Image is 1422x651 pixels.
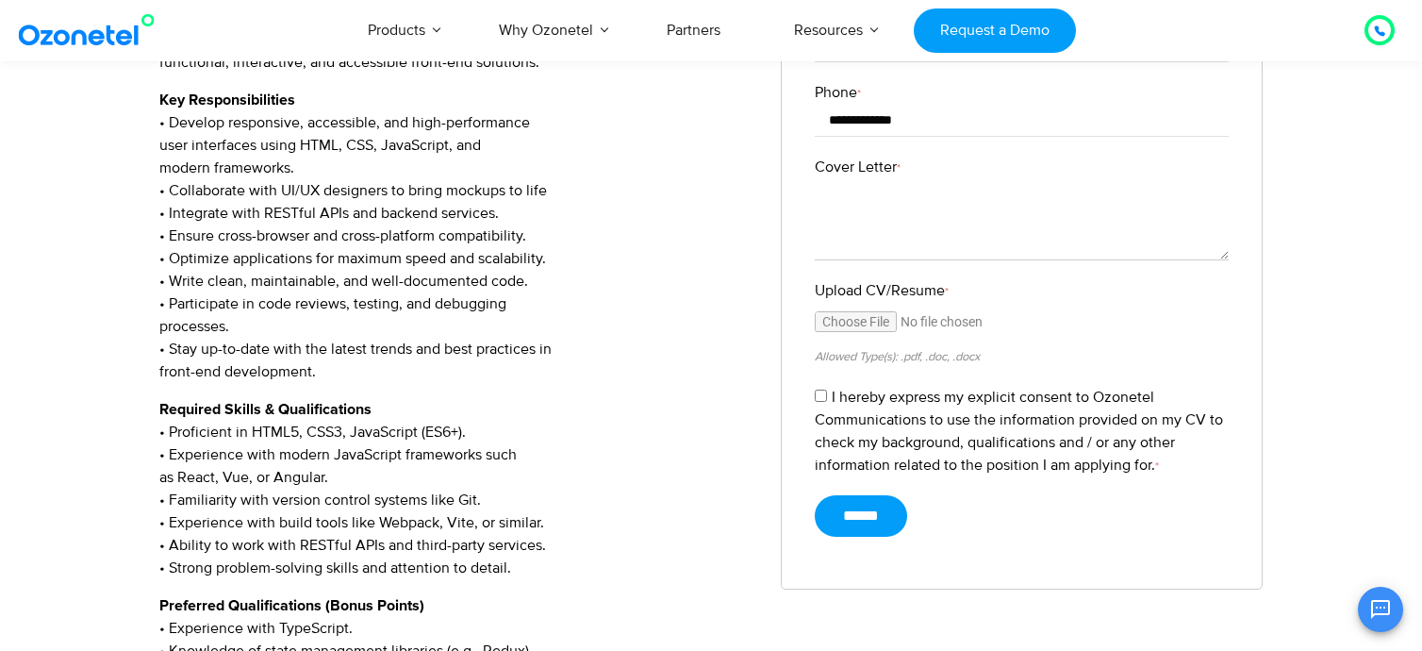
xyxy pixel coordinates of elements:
p: • Proficient in HTML5, CSS3, JavaScript (ES6+). • Experience with modern JavaScript frameworks su... [159,398,752,579]
label: Cover Letter [815,156,1230,178]
label: Phone [815,81,1230,104]
button: Open chat [1358,587,1403,632]
strong: Key Responsibilities [159,92,295,108]
strong: Preferred Qualifications (Bonus Points) [159,598,424,613]
label: Upload CV/Resume [815,279,1230,302]
p: • Develop responsive, accessible, and high-performance user interfaces using HTML, CSS, JavaScrip... [159,89,752,383]
label: I hereby express my explicit consent to Ozonetel Communications to use the information provided o... [815,388,1223,475]
a: Request a Demo [914,8,1075,53]
strong: Required Skills & Qualifications [159,402,372,417]
small: Allowed Type(s): .pdf, .doc, .docx [815,349,980,364]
